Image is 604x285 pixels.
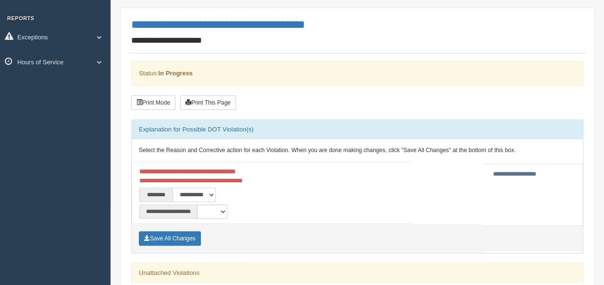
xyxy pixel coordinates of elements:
[132,263,583,283] div: Unattached Violations
[131,95,175,110] button: Print Mode
[158,70,193,77] strong: In Progress
[132,120,583,139] div: Explanation for Possible DOT Violation(s)
[139,231,201,246] button: Save
[180,95,236,110] button: Print This Page
[131,61,583,85] div: Status:
[132,139,583,162] div: Select the Reason and Corrective action for each Violation. When you are done making changes, cli...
